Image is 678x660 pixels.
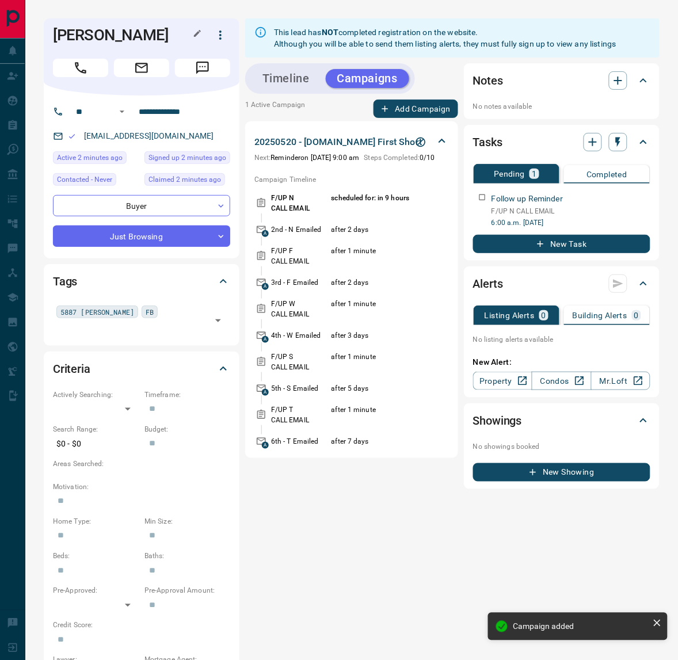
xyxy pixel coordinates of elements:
span: A [262,336,269,343]
p: Actively Searching: [53,390,139,400]
div: Tags [53,268,230,295]
p: 6:00 a.m. [DATE] [492,218,650,228]
div: Showings [473,407,650,434]
p: Baths: [144,551,230,562]
p: after 1 minute [332,299,427,319]
p: Min Size: [144,517,230,527]
svg: Email Valid [68,132,76,140]
p: after 2 days [332,224,427,235]
p: 1 Active Campaign [245,100,306,118]
div: Just Browsing [53,226,230,247]
h2: Notes [473,71,503,90]
span: A [262,389,269,396]
p: Completed [586,170,627,178]
p: F/UP N CALL EMAIL [271,193,329,213]
button: Open [210,312,226,329]
div: 20250520 - [DOMAIN_NAME] First ShortStop CampaignNext:Reminderon [DATE] 9:00 amSteps Completed:0/10 [254,133,449,165]
p: Credit Score: [53,620,230,631]
p: F/UP F CALL EMAIL [271,246,329,266]
span: Message [175,59,230,77]
p: after 2 days [332,277,427,288]
p: 0 / 10 [364,152,435,163]
button: Timeline [251,69,321,88]
span: Signed up 2 minutes ago [148,152,226,163]
p: 0 [634,311,639,319]
span: Call [53,59,108,77]
h2: Showings [473,411,522,430]
p: scheduled for: in 9 hours [332,193,427,213]
p: Pre-Approved: [53,586,139,596]
p: after 1 minute [332,405,427,425]
div: Alerts [473,270,650,297]
a: [EMAIL_ADDRESS][DOMAIN_NAME] [84,131,214,140]
p: 1 [532,170,536,178]
p: Home Type: [53,517,139,527]
span: FB [146,306,154,318]
p: Budget: [144,424,230,434]
div: Tasks [473,128,650,156]
span: Steps Completed: [364,154,420,162]
div: Campaign added [513,622,648,631]
p: after 1 minute [332,246,427,266]
p: 2nd - N Emailed [271,224,329,235]
p: after 1 minute [332,352,427,372]
p: F/UP S CALL EMAIL [271,352,329,372]
span: 5887 [PERSON_NAME] [60,306,134,318]
p: 5th - S Emailed [271,383,329,394]
p: No listing alerts available [473,334,650,345]
button: Stop Campaign [412,133,429,151]
p: F/UP N CALL EMAIL [492,206,650,216]
p: New Alert: [473,356,650,368]
p: No notes available [473,101,650,112]
p: Motivation: [53,482,230,493]
p: No showings booked [473,441,650,452]
p: 20250520 - [DOMAIN_NAME] First Short [254,135,422,149]
button: Open [115,105,129,119]
p: Campaign Timeline [254,174,449,185]
span: Claimed 2 minutes ago [148,174,221,185]
p: after 3 days [332,330,427,341]
p: 4th - W Emailed [271,330,329,341]
div: Criteria [53,355,230,383]
p: Building Alerts [573,311,627,319]
h1: [PERSON_NAME] [53,26,193,44]
strong: NOT [322,28,338,37]
div: Thu Aug 14 2025 [144,151,230,167]
p: Follow up Reminder [492,193,563,205]
button: New Showing [473,463,650,482]
div: Buyer [53,195,230,216]
h2: Alerts [473,274,503,293]
p: after 5 days [332,383,427,394]
span: A [262,283,269,290]
p: Pending [494,170,525,178]
p: Search Range: [53,424,139,434]
p: Reminder on [DATE] 9:00 am [254,152,359,163]
span: Contacted - Never [57,174,112,185]
div: Thu Aug 14 2025 [144,173,230,189]
p: 6th - T Emailed [271,436,329,447]
div: This lead has completed registration on the website. Although you will be able to send them listi... [274,22,616,54]
h2: Tags [53,272,77,291]
p: Listing Alerts [485,311,535,319]
button: Campaigns [326,69,409,88]
p: after 7 days [332,436,427,447]
p: Timeframe: [144,390,230,400]
p: Areas Searched: [53,459,230,470]
a: Condos [532,372,591,390]
span: Active 2 minutes ago [57,152,123,163]
h2: Tasks [473,133,502,151]
p: Pre-Approval Amount: [144,586,230,596]
a: Property [473,372,532,390]
button: Add Campaign [374,100,458,118]
p: 0 [542,311,546,319]
a: Mr.Loft [591,372,650,390]
p: 3rd - F Emailed [271,277,329,288]
button: New Task [473,235,650,253]
span: A [262,230,269,237]
h2: Criteria [53,360,90,378]
span: A [262,442,269,449]
p: Beds: [53,551,139,562]
p: $0 - $0 [53,434,139,453]
span: Email [114,59,169,77]
p: F/UP T CALL EMAIL [271,405,329,425]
